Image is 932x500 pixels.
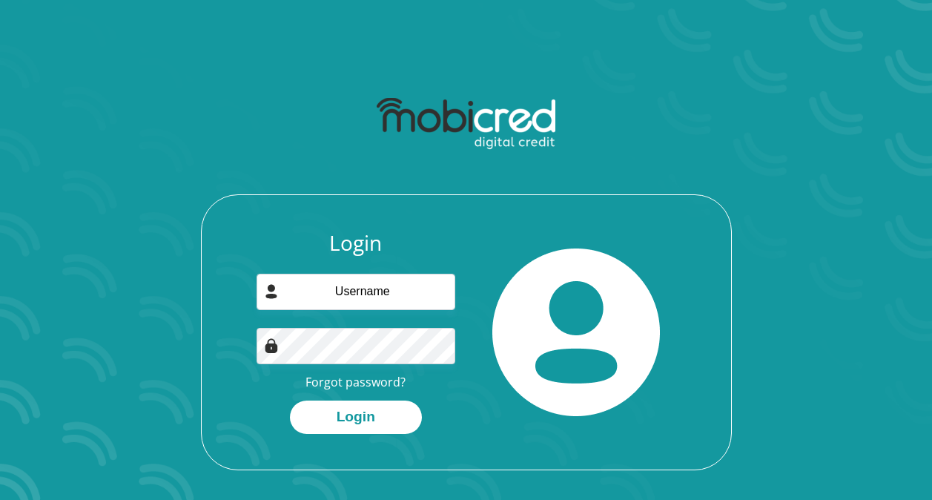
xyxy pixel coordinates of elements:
button: Login [290,401,422,434]
img: user-icon image [264,284,279,299]
a: Forgot password? [305,374,406,390]
img: mobicred logo [377,98,555,150]
h3: Login [257,231,455,256]
img: Image [264,338,279,353]
input: Username [257,274,455,310]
